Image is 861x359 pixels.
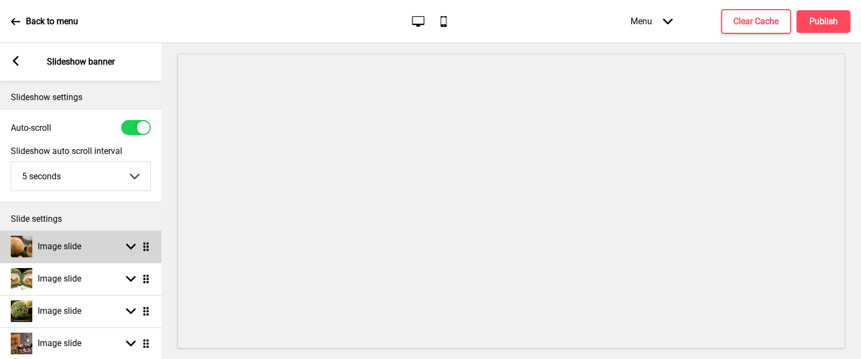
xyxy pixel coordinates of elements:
h4: Clear Cache [733,16,779,27]
p: Slide settings [11,213,151,225]
h4: Publish [809,16,838,27]
label: Slideshow auto scroll interval [11,146,151,156]
h4: Image slide [38,241,81,252]
label: Auto-scroll [11,123,51,133]
h4: Image slide [38,305,81,317]
h4: Image slide [38,273,81,285]
h4: Image slide [38,337,81,349]
p: Slideshow settings [11,91,151,103]
button: Publish [796,10,850,33]
p: Slideshow banner [47,56,115,68]
button: Clear Cache [721,9,791,34]
p: Back to menu [26,16,78,27]
a: Back to menu [11,7,78,36]
div: Menu [620,5,683,37]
